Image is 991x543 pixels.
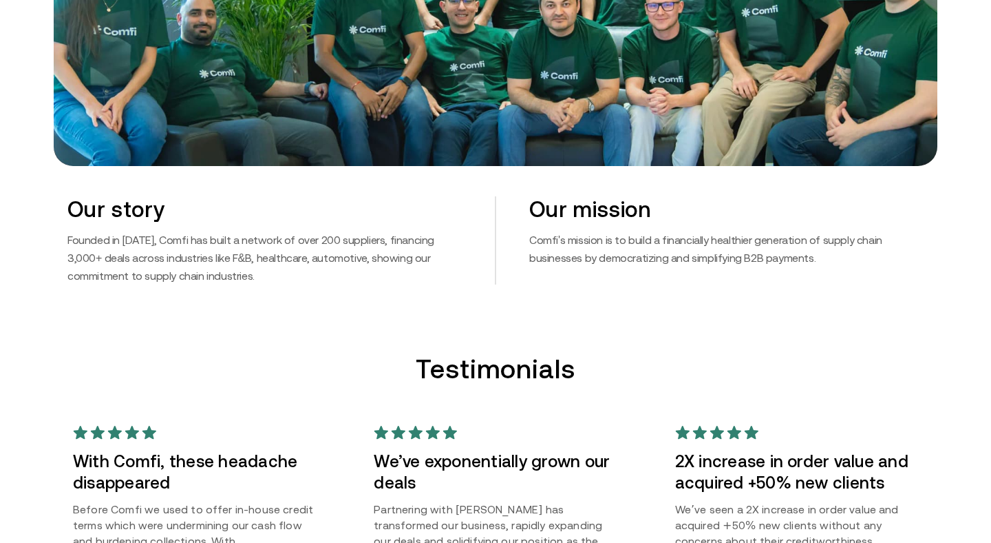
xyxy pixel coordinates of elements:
[73,451,316,493] h3: With Comfi, these headache disappeared
[675,451,918,493] h3: 2X increase in order value and acquired +50% new clients
[374,451,617,493] h3: We’ve exponentially grown our deals
[529,196,924,223] h2: Our mission
[67,231,462,285] p: Founded in [DATE], Comfi has built a network of over 200 suppliers, financing 3,000+ deals across...
[67,196,462,223] h2: Our story
[416,354,575,385] h2: Testimonials
[529,231,924,267] p: Comfi's mission is to build a financially healthier generation of supply chain businesses by demo...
